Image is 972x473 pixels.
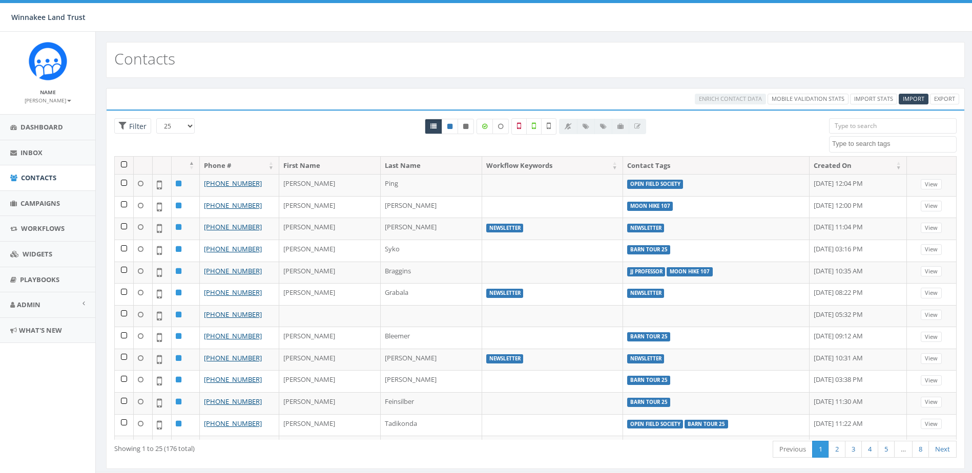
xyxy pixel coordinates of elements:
[921,419,942,429] a: View
[899,94,928,104] a: Import
[810,157,906,175] th: Created On: activate to sort column ascending
[425,119,442,134] a: All contacts
[279,240,381,262] td: [PERSON_NAME]
[810,414,906,436] td: [DATE] 11:22 AM
[127,121,147,131] span: Filter
[894,441,913,458] a: …
[526,118,542,135] label: Validated
[486,224,524,233] label: Newsletter
[810,283,906,305] td: [DATE] 08:22 PM
[773,441,813,458] a: Previous
[381,349,482,371] td: [PERSON_NAME]
[627,354,665,363] label: Newsletter
[381,327,482,349] td: Bleemer
[204,310,262,319] a: [PHONE_NUMBER]
[20,122,63,132] span: Dashboard
[381,196,482,218] td: [PERSON_NAME]
[511,118,527,135] label: Not a Mobile
[114,440,457,454] div: Showing 1 to 25 (176 total)
[204,201,262,210] a: [PHONE_NUMBER]
[810,240,906,262] td: [DATE] 03:16 PM
[204,331,262,340] a: [PHONE_NUMBER]
[381,392,482,414] td: Feinsilber
[921,266,942,277] a: View
[23,249,52,259] span: Widgets
[829,118,957,134] input: Type to search
[21,173,56,182] span: Contacts
[204,419,262,428] a: [PHONE_NUMBER]
[627,224,665,233] label: Newsletter
[458,119,474,134] a: Opted Out
[921,353,942,364] a: View
[810,218,906,240] td: [DATE] 11:04 PM
[279,392,381,414] td: [PERSON_NAME]
[19,326,62,335] span: What's New
[921,244,942,255] a: View
[921,288,942,298] a: View
[810,370,906,392] td: [DATE] 03:38 PM
[627,420,684,429] label: Open Field Society
[279,283,381,305] td: [PERSON_NAME]
[921,397,942,407] a: View
[279,414,381,436] td: [PERSON_NAME]
[627,398,671,407] label: Barn Tour 25
[627,245,671,254] label: Barn Tour 25
[381,240,482,262] td: Syko
[21,224,65,233] span: Workflows
[204,179,262,188] a: [PHONE_NUMBER]
[447,123,452,130] i: This phone number is subscribed and will receive texts.
[204,353,262,362] a: [PHONE_NUMBER]
[381,174,482,196] td: Ping
[25,97,71,104] small: [PERSON_NAME]
[667,267,713,276] label: Moon Hike 107
[921,332,942,342] a: View
[930,94,959,104] a: Export
[279,327,381,349] td: [PERSON_NAME]
[845,441,862,458] a: 3
[482,157,623,175] th: Workflow Keywords: activate to sort column ascending
[921,310,942,320] a: View
[921,179,942,190] a: View
[810,262,906,284] td: [DATE] 10:35 AM
[20,275,59,284] span: Playbooks
[627,332,671,341] label: Barn Tour 25
[541,118,556,135] label: Not Validated
[279,370,381,392] td: [PERSON_NAME]
[381,414,482,436] td: Tadikonda
[40,89,56,96] small: Name
[928,441,957,458] a: Next
[381,218,482,240] td: [PERSON_NAME]
[492,119,509,134] label: Data not Enriched
[810,392,906,414] td: [DATE] 11:30 AM
[279,157,381,175] th: First Name
[623,157,810,175] th: Contact Tags
[114,118,151,134] span: Advance Filter
[381,436,482,458] td: [PERSON_NAME]
[279,218,381,240] td: [PERSON_NAME]
[921,223,942,233] a: View
[850,94,897,104] a: Import Stats
[903,95,924,102] span: Import
[486,289,524,298] label: Newsletter
[685,420,728,429] label: Barn Tour 25
[463,123,468,130] i: This phone number is unsubscribed and has opted-out of all texts.
[204,397,262,406] a: [PHONE_NUMBER]
[279,349,381,371] td: [PERSON_NAME]
[204,222,262,231] a: [PHONE_NUMBER]
[29,42,67,80] img: Rally_Corp_Icon.png
[912,441,929,458] a: 8
[25,95,71,104] a: [PERSON_NAME]
[17,300,40,309] span: Admin
[20,199,60,208] span: Campaigns
[810,174,906,196] td: [DATE] 12:04 PM
[903,95,924,102] span: CSV files only
[114,50,175,67] h2: Contacts
[921,375,942,386] a: View
[486,354,524,363] label: Newsletter
[279,196,381,218] td: [PERSON_NAME]
[921,201,942,211] a: View
[878,441,895,458] a: 5
[810,349,906,371] td: [DATE] 10:31 AM
[768,94,849,104] a: Mobile Validation Stats
[812,441,829,458] a: 1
